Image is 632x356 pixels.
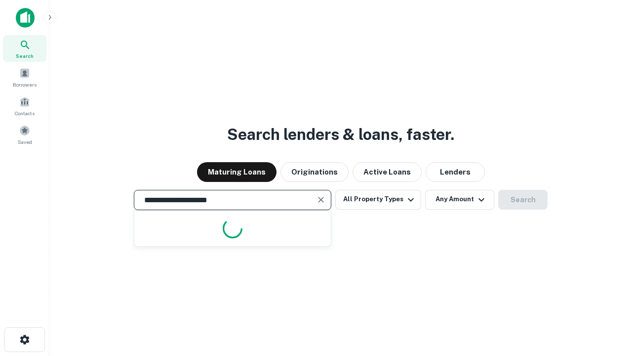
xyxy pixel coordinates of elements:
[426,162,485,182] button: Lenders
[353,162,422,182] button: Active Loans
[16,52,34,60] span: Search
[314,193,328,207] button: Clear
[13,81,37,89] span: Borrowers
[583,277,632,324] iframe: Chat Widget
[335,190,421,210] button: All Property Types
[3,92,46,119] a: Contacts
[280,162,349,182] button: Originations
[197,162,276,182] button: Maturing Loans
[16,8,35,28] img: capitalize-icon.png
[3,121,46,148] a: Saved
[15,109,35,117] span: Contacts
[425,190,494,210] button: Any Amount
[18,138,32,146] span: Saved
[3,35,46,62] a: Search
[3,64,46,90] a: Borrowers
[227,123,454,146] h3: Search lenders & loans, faster.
